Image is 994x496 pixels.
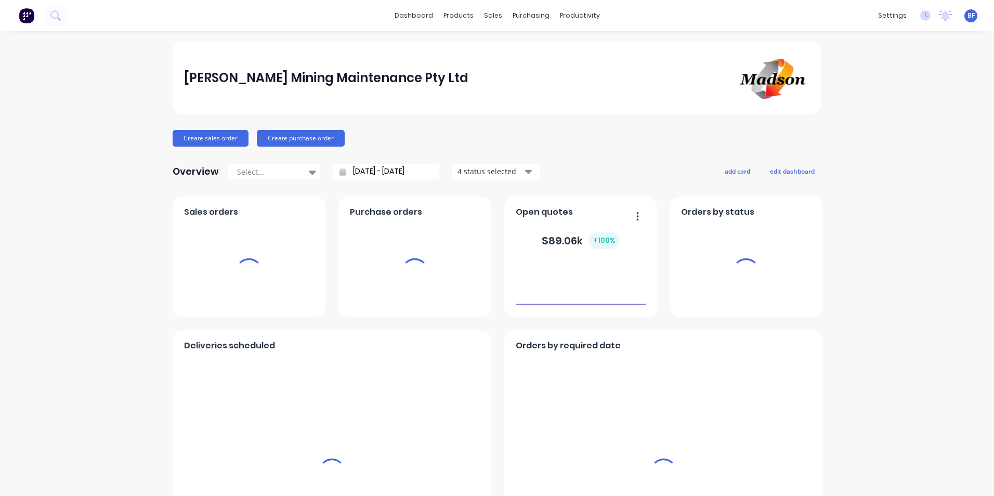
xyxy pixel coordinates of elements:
span: Orders by status [681,206,754,218]
span: Sales orders [184,206,238,218]
div: sales [479,8,507,23]
div: $ 89.06k [542,232,620,249]
div: Overview [173,161,219,182]
img: Madson Mining Maintenance Pty Ltd [737,54,810,102]
span: Purchase orders [350,206,422,218]
div: 4 status selected [457,166,523,177]
div: + 100 % [589,232,620,249]
span: Open quotes [516,206,573,218]
a: dashboard [389,8,438,23]
div: settings [873,8,912,23]
button: add card [718,164,757,178]
img: Factory [19,8,34,23]
button: Create sales order [173,130,248,147]
button: Create purchase order [257,130,345,147]
div: purchasing [507,8,555,23]
span: Deliveries scheduled [184,340,275,352]
span: BF [967,11,975,20]
button: 4 status selected [452,164,540,179]
div: [PERSON_NAME] Mining Maintenance Pty Ltd [184,68,468,88]
div: products [438,8,479,23]
button: edit dashboard [763,164,821,178]
div: productivity [555,8,605,23]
